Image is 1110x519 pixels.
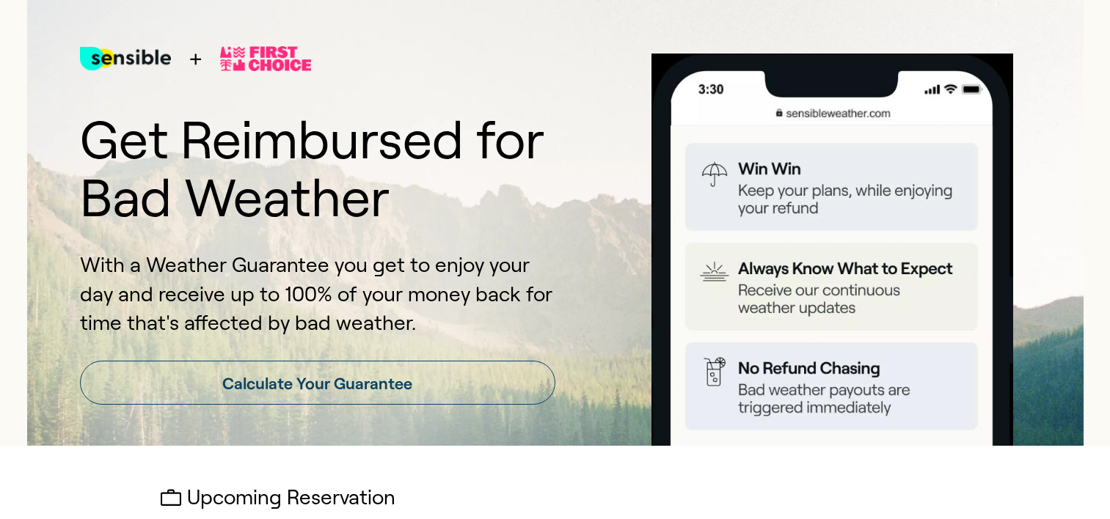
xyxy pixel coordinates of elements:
[635,54,1031,446] img: Product box
[161,487,950,509] h2: Upcoming Reservation
[80,361,555,405] a: Calculate Your Guarantee
[80,251,555,337] p: With a Weather Guarantee you get to enjoy your day and receive up to 100% of your money back for ...
[189,43,202,76] span: +
[80,29,171,88] img: test for bg
[80,111,555,227] h1: Get Reimbursed for Bad Weather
